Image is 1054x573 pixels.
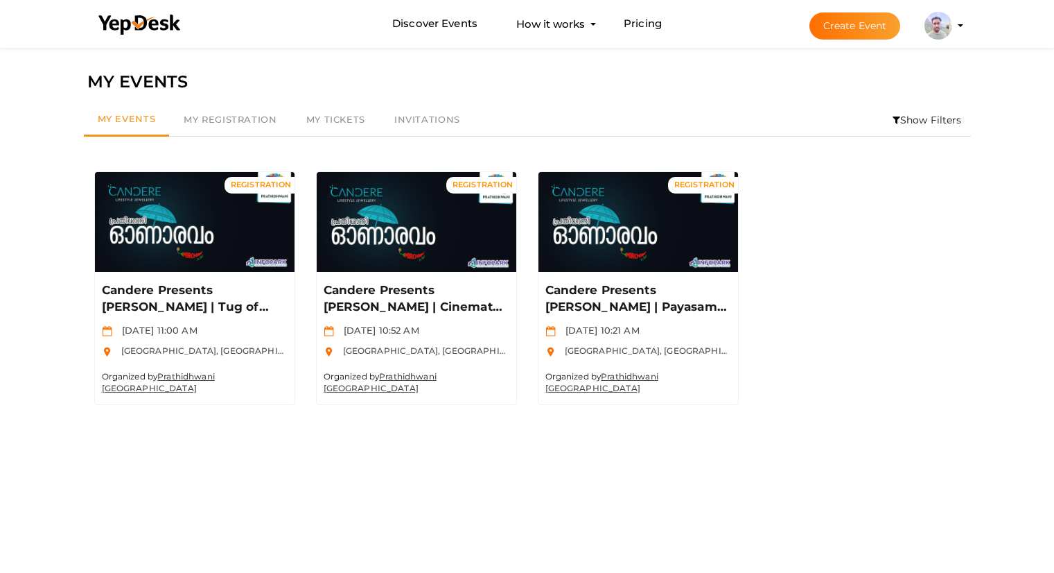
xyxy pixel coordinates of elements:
a: Prathidhwani [GEOGRAPHIC_DATA] [545,371,658,393]
a: Discover Events [392,11,477,37]
li: Show Filters [884,104,971,136]
span: My Tickets [306,114,365,125]
button: How it works [512,11,589,37]
img: location.svg [102,347,112,357]
button: Create Event [809,12,901,40]
a: Invitations [380,104,475,136]
p: Candere Presents [PERSON_NAME] | Tug of War | Registration [102,282,284,316]
span: [DATE] 10:52 AM [337,325,419,336]
span: My Events [98,113,156,124]
img: calendar.svg [324,326,334,336]
small: Organized by [324,371,437,393]
span: [GEOGRAPHIC_DATA], [GEOGRAPHIC_DATA], [GEOGRAPHIC_DATA], [GEOGRAPHIC_DATA], [GEOGRAPHIC_DATA] [336,345,836,356]
small: Organized by [102,371,215,393]
a: Prathidhwani [GEOGRAPHIC_DATA] [102,371,215,393]
span: [GEOGRAPHIC_DATA], [GEOGRAPHIC_DATA], [GEOGRAPHIC_DATA], [GEOGRAPHIC_DATA], [GEOGRAPHIC_DATA] [114,345,615,356]
img: calendar.svg [102,326,112,336]
small: Organized by [545,371,658,393]
img: ACg8ocJxTL9uYcnhaNvFZuftGNHJDiiBHTVJlCXhmLL3QY_ku3qgyu-z6A=s100 [924,12,952,40]
a: Pricing [624,11,662,37]
span: [DATE] 11:00 AM [115,325,197,336]
div: MY EVENTS [87,69,967,95]
img: location.svg [545,347,556,357]
span: My Registration [184,114,276,125]
a: My Registration [169,104,291,136]
p: Candere Presents [PERSON_NAME] | Payasam Fest | Registration [545,282,728,316]
a: My Events [84,104,170,137]
span: Invitations [394,114,460,125]
a: My Tickets [292,104,380,136]
span: [DATE] 10:21 AM [559,325,640,336]
a: Prathidhwani [GEOGRAPHIC_DATA] [324,371,437,393]
img: calendar.svg [545,326,556,336]
img: location.svg [324,347,334,357]
p: Candere Presents [PERSON_NAME] | Cinematic Dance | Registration [324,282,506,316]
